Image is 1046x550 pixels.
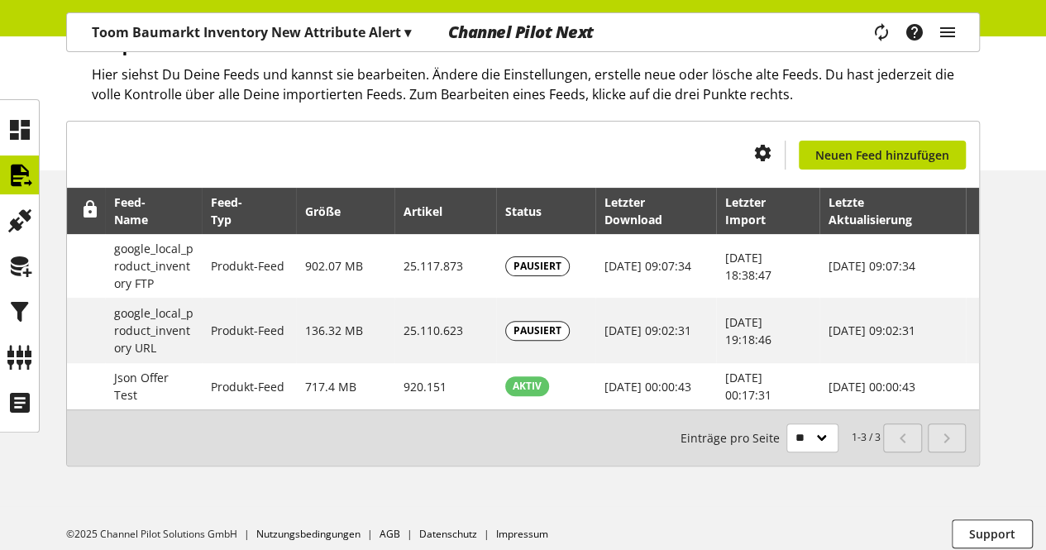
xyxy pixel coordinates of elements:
[114,370,169,403] span: Json Offer Test
[952,519,1033,548] button: Support
[513,379,542,394] span: AKTIV
[513,259,561,274] span: PAUSIERT
[92,22,411,42] p: Toom Baumarkt Inventory New Attribute Alert
[829,379,915,395] span: [DATE] 00:00:43
[829,258,915,274] span: [DATE] 09:07:34
[404,323,463,338] span: 25.110.623
[513,323,561,338] span: PAUSIERT
[211,194,265,228] div: Feed-Typ
[799,141,966,170] a: Neuen Feed hinzufügen
[211,258,284,274] span: Produkt-Feed
[725,370,771,403] span: [DATE] 00:17:31
[114,194,173,228] div: Feed-Name
[256,527,361,541] a: Nutzungsbedingungen
[404,379,447,395] span: 920.151
[725,314,771,347] span: [DATE] 19:18:46
[969,525,1015,543] span: Support
[815,146,949,164] span: Neuen Feed hinzufügen
[114,305,193,356] span: google_local_product_inventory URL
[604,379,691,395] span: [DATE] 00:00:43
[66,527,256,542] li: ©2025 Channel Pilot Solutions GmbH
[76,201,99,222] div: Entsperren, um Zeilen neu anzuordnen
[681,423,881,452] small: 1-3 / 3
[404,23,411,41] span: ▾
[92,65,980,104] h2: Hier siehst Du Deine Feeds und kannst sie bearbeiten. Ändere die Einstellungen, erstelle neue ode...
[380,527,400,541] a: AGB
[681,429,786,447] span: Einträge pro Seite
[604,323,691,338] span: [DATE] 09:02:31
[725,194,792,228] div: Letzter Import
[305,323,363,338] span: 136.32 MB
[496,527,548,541] a: Impressum
[725,250,771,283] span: [DATE] 18:38:47
[82,201,99,218] span: Entsperren, um Zeilen neu anzuordnen
[829,323,915,338] span: [DATE] 09:02:31
[305,203,357,220] div: Größe
[211,379,284,395] span: Produkt-Feed
[505,203,558,220] div: Status
[66,12,980,52] nav: main navigation
[211,323,284,338] span: Produkt-Feed
[404,203,459,220] div: Artikel
[404,258,463,274] span: 25.117.873
[419,527,477,541] a: Datenschutz
[604,194,687,228] div: Letzter Download
[305,258,363,274] span: 902.07 MB
[114,241,193,291] span: google_local_product_inventory FTP
[305,379,356,395] span: 717.4 MB
[604,258,691,274] span: [DATE] 09:07:34
[829,194,935,228] div: Letzte Aktualisierung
